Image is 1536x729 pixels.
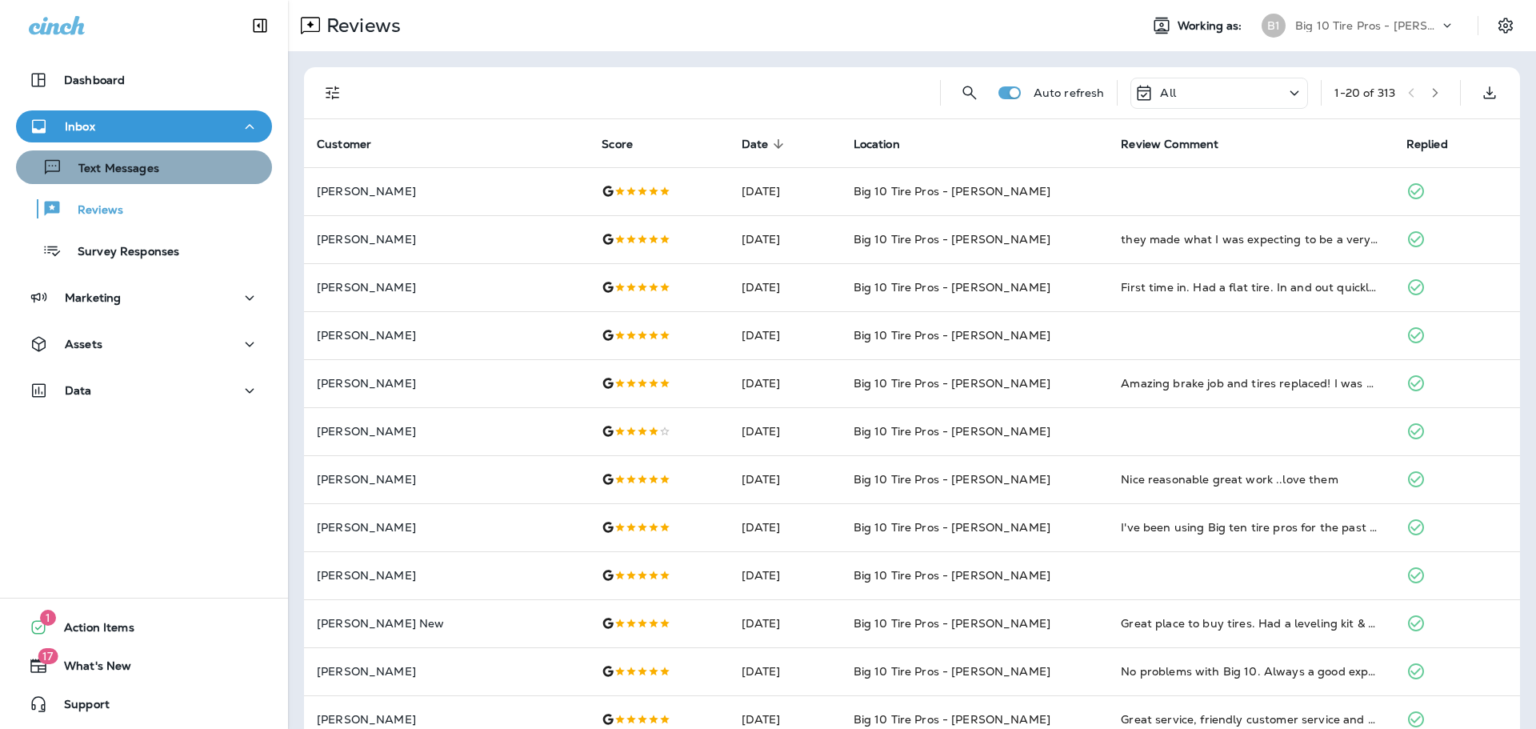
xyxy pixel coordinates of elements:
td: [DATE] [729,359,841,407]
p: Data [65,384,92,397]
span: Replied [1406,137,1469,151]
div: 1 - 20 of 313 [1334,86,1395,99]
span: Customer [317,137,392,151]
p: Reviews [320,14,401,38]
p: [PERSON_NAME] [317,425,576,438]
span: Date [742,138,769,151]
p: [PERSON_NAME] [317,713,576,726]
p: All [1160,86,1175,99]
p: [PERSON_NAME] [317,377,576,390]
p: [PERSON_NAME] [317,665,576,678]
span: Big 10 Tire Pros - [PERSON_NAME] [854,280,1050,294]
div: Great service, friendly customer service and always busy so make appt! [1121,711,1380,727]
span: What's New [48,659,131,679]
span: Big 10 Tire Pros - [PERSON_NAME] [854,424,1050,439]
button: Filters [317,77,349,109]
td: [DATE] [729,599,841,647]
button: Text Messages [16,150,272,184]
p: [PERSON_NAME] [317,473,576,486]
span: Big 10 Tire Pros - [PERSON_NAME] [854,184,1050,198]
td: [DATE] [729,167,841,215]
span: 1 [40,610,56,626]
span: Customer [317,138,371,151]
span: Support [48,698,110,717]
span: Big 10 Tire Pros - [PERSON_NAME] [854,328,1050,342]
p: Inbox [65,120,95,133]
p: Survey Responses [62,245,179,260]
span: Review Comment [1121,138,1218,151]
span: Score [602,137,654,151]
p: Dashboard [64,74,125,86]
td: [DATE] [729,503,841,551]
button: Export as CSV [1474,77,1506,109]
p: [PERSON_NAME] [317,329,576,342]
span: 17 [38,648,58,664]
p: Text Messages [62,162,159,177]
button: Settings [1491,11,1520,40]
span: Date [742,137,790,151]
span: Big 10 Tire Pros - [PERSON_NAME] [854,616,1050,631]
span: Review Comment [1121,137,1239,151]
div: I've been using Big ten tire pros for the past 3 years and I've had nothing but excellent service. [1121,519,1380,535]
td: [DATE] [729,455,841,503]
button: Marketing [16,282,272,314]
span: Location [854,137,921,151]
div: B1 [1262,14,1286,38]
p: Big 10 Tire Pros - [PERSON_NAME] [1295,19,1439,32]
p: [PERSON_NAME] [317,185,576,198]
div: Amazing brake job and tires replaced! I was well aware my brakes were ROUGH and had been expectin... [1121,375,1380,391]
span: Action Items [48,621,134,640]
td: [DATE] [729,407,841,455]
p: Reviews [62,203,123,218]
button: Reviews [16,192,272,226]
span: Score [602,138,633,151]
button: Assets [16,328,272,360]
button: Data [16,375,272,407]
span: Big 10 Tire Pros - [PERSON_NAME] [854,664,1050,679]
div: Great place to buy tires. Had a leveling kit & 4 tires put on my truck & everything went smoothly... [1121,615,1380,631]
p: [PERSON_NAME] [317,521,576,534]
button: 17What's New [16,650,272,682]
div: No problems with Big 10. Always a good experience! [1121,663,1380,679]
td: [DATE] [729,215,841,263]
p: Marketing [65,291,121,304]
button: Support [16,688,272,720]
td: [DATE] [729,263,841,311]
p: [PERSON_NAME] [317,569,576,582]
span: Big 10 Tire Pros - [PERSON_NAME] [854,472,1050,487]
span: Big 10 Tire Pros - [PERSON_NAME] [854,520,1050,535]
p: [PERSON_NAME] [317,281,576,294]
p: Auto refresh [1034,86,1105,99]
span: Big 10 Tire Pros - [PERSON_NAME] [854,712,1050,727]
button: Survey Responses [16,234,272,267]
button: Inbox [16,110,272,142]
div: they made what I was expecting to be a very expensive process as pleasant as possible and much mo... [1121,231,1380,247]
p: Assets [65,338,102,350]
span: Working as: [1178,19,1246,33]
td: [DATE] [729,311,841,359]
p: [PERSON_NAME] [317,233,576,246]
td: [DATE] [729,551,841,599]
div: Nice reasonable great work ..love them [1121,471,1380,487]
div: First time in. Had a flat tire. In and out quickly❣️ [1121,279,1380,295]
span: Big 10 Tire Pros - [PERSON_NAME] [854,568,1050,583]
button: Collapse Sidebar [238,10,282,42]
p: [PERSON_NAME] New [317,617,576,630]
button: 1Action Items [16,611,272,643]
span: Big 10 Tire Pros - [PERSON_NAME] [854,376,1050,391]
td: [DATE] [729,647,841,695]
button: Dashboard [16,64,272,96]
span: Location [854,138,900,151]
span: Replied [1406,138,1448,151]
button: Search Reviews [954,77,986,109]
span: Big 10 Tire Pros - [PERSON_NAME] [854,232,1050,246]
